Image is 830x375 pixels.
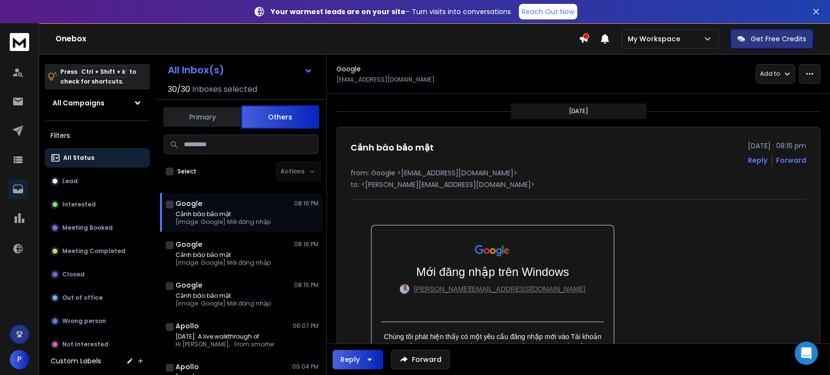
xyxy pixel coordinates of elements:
[45,171,150,191] button: Lead
[80,66,127,77] span: Ctrl + Shift + k
[45,218,150,238] button: Meeting Booked
[475,245,511,256] img: Google
[381,264,604,280] div: Mới đăng nhập trên Windows
[271,7,511,17] p: – Turn visits into conversations
[63,154,94,162] p: All Status
[10,350,29,369] button: P
[340,355,360,364] div: Reply
[569,107,588,115] p: [DATE]
[294,240,318,248] p: 08:16 PM
[176,333,274,341] p: [DATE]: A live walkthrough of
[351,168,806,178] p: from: Google <[EMAIL_ADDRESS][DOMAIN_NAME]>
[333,350,383,369] button: Reply
[45,311,150,331] button: Wrong person
[45,129,150,142] h3: Filters
[176,239,202,249] h1: Google
[62,247,125,255] p: Meeting Completed
[176,259,271,267] p: [image: Google] Mới đăng nhập
[45,265,150,284] button: Closed
[760,70,780,78] p: Add to
[176,210,271,218] p: Cảnh báo bảo mật
[163,106,241,128] button: Primary
[293,322,318,330] p: 06:07 PM
[176,218,271,226] p: [image: Google] Mới đăng nhập
[51,356,101,366] h3: Custom Labels
[176,341,274,348] p: Hi [PERSON_NAME], From smarter
[748,155,767,165] button: Reply
[351,141,434,154] h1: Cảnh báo bảo mật
[45,241,150,261] button: Meeting Completed
[55,33,579,45] h1: Onebox
[62,201,96,208] p: Interested
[176,280,202,290] h1: Google
[751,34,806,44] p: Get Free Credits
[294,281,318,289] p: 08:15 PM
[45,335,150,354] button: Not Interested
[192,84,257,95] h3: Inboxes selected
[730,29,813,49] button: Get Free Credits
[62,177,78,185] p: Lead
[336,64,361,74] h1: Google
[168,84,190,95] span: 30 / 30
[177,168,196,175] label: Select
[336,76,435,84] p: [EMAIL_ADDRESS][DOMAIN_NAME]
[519,4,577,19] a: Reach Out Now
[748,141,806,151] p: [DATE] : 08:16 pm
[776,155,806,165] div: Forward
[271,7,406,17] strong: Your warmest leads are on your site
[241,105,319,129] button: Others
[62,341,108,348] p: Not Interested
[60,67,136,86] p: Press to check for shortcuts.
[351,180,806,189] p: to: <[PERSON_NAME][EMAIL_ADDRESS][DOMAIN_NAME]>
[45,93,150,113] button: All Campaigns
[10,33,29,51] img: logo
[62,271,85,278] p: Closed
[176,199,202,208] h1: Google
[53,98,105,108] h1: All Campaigns
[628,34,684,44] p: My Workspace
[62,317,106,325] p: Wrong person
[45,288,150,307] button: Out of office
[168,65,224,75] h1: All Inbox(s)
[176,292,271,300] p: Cảnh báo bảo mật
[294,200,318,207] p: 08:16 PM
[391,350,450,369] button: Forward
[160,60,320,80] button: All Inbox(s)
[62,224,113,232] p: Meeting Booked
[176,321,199,331] h1: Apollo
[176,362,199,372] h1: Apollo
[176,300,271,307] p: [image: Google] Mới đăng nhập
[414,285,585,293] a: [PERSON_NAME][EMAIL_ADDRESS][DOMAIN_NAME]
[795,341,818,365] div: Open Intercom Messenger
[45,195,150,214] button: Interested
[292,363,318,371] p: 06:04 PM
[176,251,271,259] p: Cảnh báo bảo mật
[45,148,150,168] button: All Status
[62,294,103,302] p: Out of office
[522,7,574,17] p: Reach Out Now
